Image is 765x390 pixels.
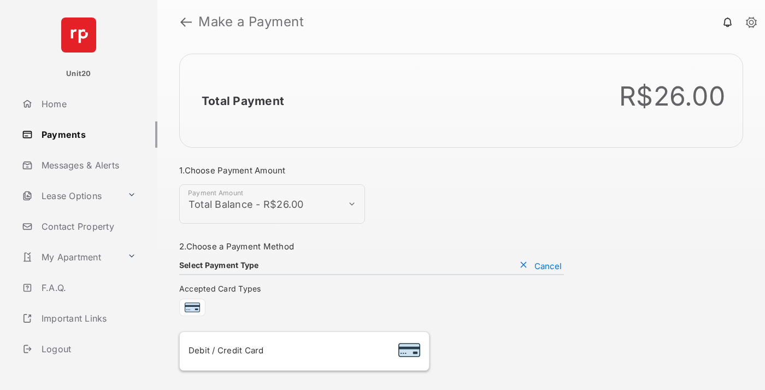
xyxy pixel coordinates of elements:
a: Contact Property [17,213,157,240]
p: Unit20 [66,68,91,79]
strong: Make a Payment [198,15,304,28]
span: Debit / Credit Card [189,345,264,356]
div: R$26.00 [619,80,725,112]
h2: Total Payment [202,94,284,108]
a: Payments [17,121,157,148]
h3: 2. Choose a Payment Method [179,241,564,252]
h3: 1. Choose Payment Amount [179,165,564,176]
a: Messages & Alerts [17,152,157,178]
h4: Select Payment Type [179,260,259,270]
a: Lease Options [17,183,123,209]
a: Home [17,91,157,117]
span: Accepted Card Types [179,284,266,293]
a: F.A.Q. [17,275,157,301]
a: My Apartment [17,244,123,270]
a: Logout [17,336,157,362]
a: Important Links [17,305,140,331]
img: svg+xml;base64,PHN2ZyB4bWxucz0iaHR0cDovL3d3dy53My5vcmcvMjAwMC9zdmciIHdpZHRoPSI2NCIgaGVpZ2h0PSI2NC... [61,18,96,53]
button: Cancel [517,260,564,271]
